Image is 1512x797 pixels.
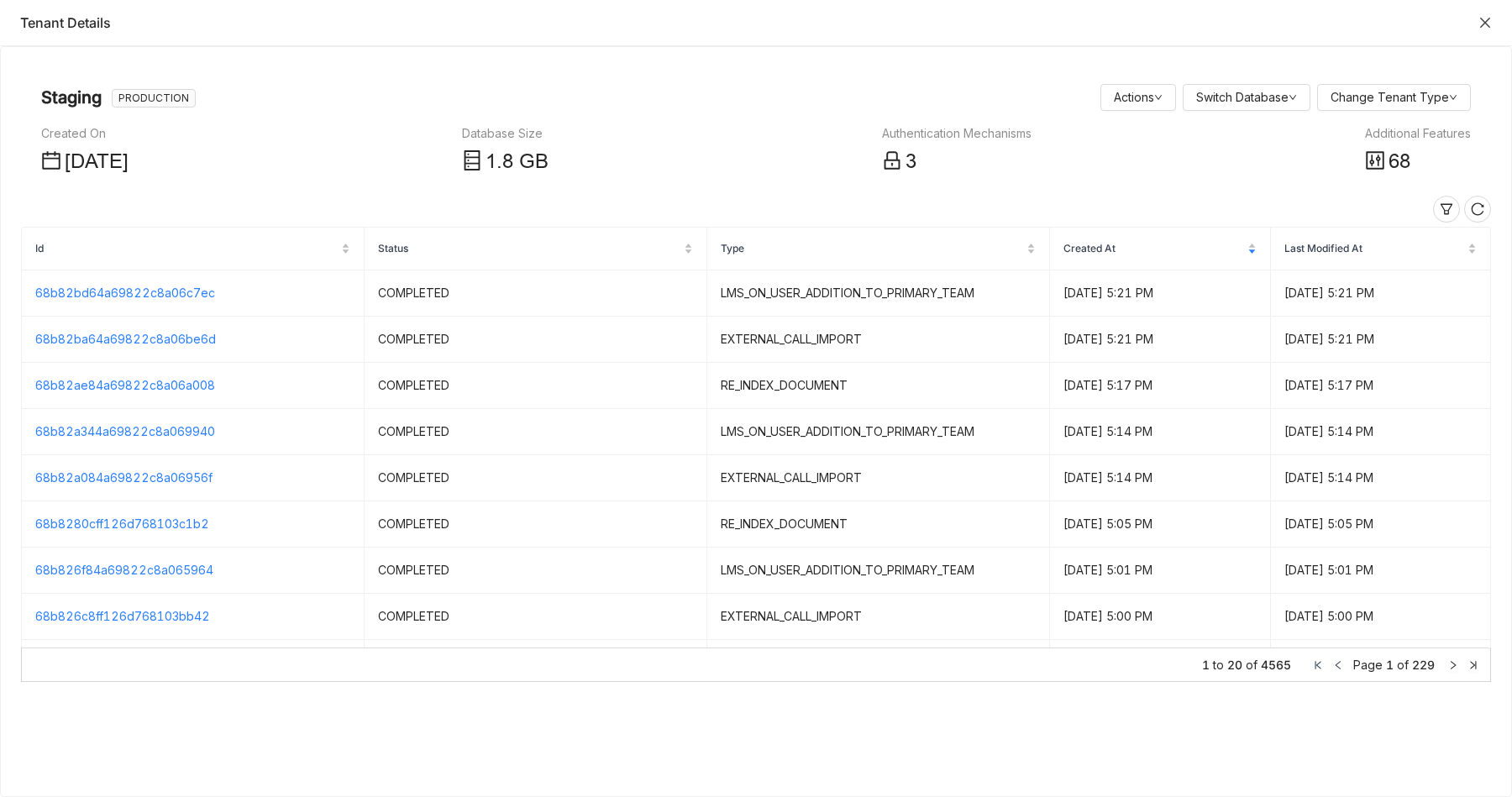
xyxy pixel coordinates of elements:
[496,150,549,173] span: .8 GB
[365,455,707,501] td: COMPLETED
[1050,501,1270,548] td: [DATE] 5:05 PM
[365,501,707,548] td: COMPLETED
[35,424,215,438] a: 68b82a344a69822c8a069940
[1271,501,1491,548] td: [DATE] 5:05 PM
[1261,656,1291,674] span: 4565
[1271,640,1491,686] td: [DATE] 5:00 PM
[1050,409,1270,455] td: [DATE] 5:14 PM
[1050,455,1270,501] td: [DATE] 5:14 PM
[707,317,1050,363] td: EXTERNAL_CALL_IMPORT
[1397,658,1409,672] span: of
[1050,363,1270,409] td: [DATE] 5:17 PM
[1271,594,1491,640] td: [DATE] 5:00 PM
[1100,84,1176,111] button: Actions
[707,455,1050,501] td: EXTERNAL_CALL_IMPORT
[1353,658,1383,672] span: Page
[365,548,707,594] td: COMPLETED
[1114,90,1163,104] a: Actions
[707,501,1050,548] td: RE_INDEX_DOCUMENT
[1050,594,1270,640] td: [DATE] 5:00 PM
[1389,150,1410,173] span: 68
[486,150,496,173] span: 1
[35,332,216,346] a: 68b82ba64a69822c8a06be6d
[707,548,1050,594] td: LMS_ON_USER_ADDITION_TO_PRIMARY_TEAM
[65,150,129,173] span: [DATE]
[1196,90,1297,104] a: Switch Database
[707,409,1050,455] td: LMS_ON_USER_ADDITION_TO_PRIMARY_TEAM
[1271,409,1491,455] td: [DATE] 5:14 PM
[1050,640,1270,686] td: [DATE] 5:00 PM
[707,640,1050,686] td: SYNC_MISSING_EMAILS
[1412,658,1435,672] span: 229
[365,363,707,409] td: COMPLETED
[1271,455,1491,501] td: [DATE] 5:14 PM
[35,286,215,300] a: 68b82bd64a69822c8a06c7ec
[35,470,213,485] a: 68b82a084a69822c8a06956f
[35,563,213,577] a: 68b826f84a69822c8a065964
[1271,270,1491,317] td: [DATE] 5:21 PM
[41,84,102,111] nz-page-header-title: Staging
[1317,84,1471,111] button: Change Tenant Type
[1271,548,1491,594] td: [DATE] 5:01 PM
[1365,124,1471,143] div: Additional Features
[462,124,549,143] div: Database Size
[20,13,1470,32] div: Tenant Details
[1050,548,1270,594] td: [DATE] 5:01 PM
[35,378,215,392] a: 68b82ae84a69822c8a06a008
[1050,270,1270,317] td: [DATE] 5:21 PM
[1227,656,1242,674] span: 20
[41,124,129,143] div: Created On
[707,363,1050,409] td: RE_INDEX_DOCUMENT
[365,317,707,363] td: COMPLETED
[365,594,707,640] td: COMPLETED
[1213,656,1224,674] span: to
[707,594,1050,640] td: EXTERNAL_CALL_IMPORT
[1271,317,1491,363] td: [DATE] 5:21 PM
[365,640,707,686] td: COMPLETED
[1331,90,1457,104] a: Change Tenant Type
[906,150,916,173] span: 3
[1271,363,1491,409] td: [DATE] 5:17 PM
[365,409,707,455] td: COMPLETED
[707,270,1050,317] td: LMS_ON_USER_ADDITION_TO_PRIMARY_TEAM
[35,516,209,531] a: 68b8280cff126d768103c1b2
[1246,656,1257,674] span: of
[1386,658,1394,672] span: 1
[1202,656,1210,674] span: 1
[35,609,210,623] a: 68b826c8ff126d768103bb42
[365,270,707,317] td: COMPLETED
[882,124,1032,143] div: Authentication Mechanisms
[1050,317,1270,363] td: [DATE] 5:21 PM
[1183,84,1310,111] button: Switch Database
[1478,16,1492,29] button: Close
[112,89,196,107] nz-tag: PRODUCTION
